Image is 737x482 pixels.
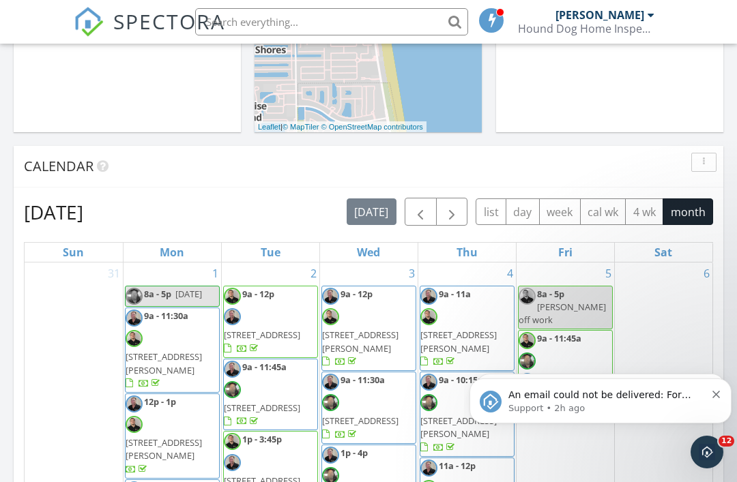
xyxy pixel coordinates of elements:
[420,308,437,325] img: 743e6f92de6643d7ba54b4193e1e8bdd.jpeg
[126,310,202,389] a: 9a - 11:30a [STREET_ADDRESS][PERSON_NAME]
[322,329,399,354] span: [STREET_ADDRESS][PERSON_NAME]
[24,198,83,226] h2: [DATE]
[519,301,606,326] span: [PERSON_NAME] off work
[625,198,663,225] button: 4 wk
[518,22,654,35] div: Hound Dog Home Inspections
[126,330,143,347] img: 743e6f92de6643d7ba54b4193e1e8bdd.jpeg
[322,288,399,367] a: 9a - 12p [STREET_ADDRESS][PERSON_NAME]
[126,395,202,475] a: 12p - 1p [STREET_ADDRESS][PERSON_NAME]
[555,243,575,262] a: Friday
[506,198,540,225] button: day
[719,436,734,447] span: 12
[420,372,515,457] a: 9a - 10:15a [STREET_ADDRESS][PERSON_NAME]
[322,374,339,391] img: headshot.jpg
[125,393,220,479] a: 12p - 1p [STREET_ADDRESS][PERSON_NAME]
[519,288,536,305] img: 743e6f92de6643d7ba54b4193e1e8bdd.jpeg
[224,454,241,471] img: headshot.jpg
[242,433,282,445] span: 1p - 3:45p
[224,308,241,325] img: headshot.jpg
[223,286,318,358] a: 9a - 12p [STREET_ADDRESS]
[519,332,536,349] img: 743e6f92de6643d7ba54b4193e1e8bdd.jpeg
[691,436,723,468] iframe: Intercom live chat
[60,243,87,262] a: Sunday
[555,8,644,22] div: [PERSON_NAME]
[224,433,241,450] img: 743e6f92de6643d7ba54b4193e1e8bdd.jpeg
[224,329,300,341] span: [STREET_ADDRESS]
[420,288,497,367] a: 9a - 11a [STREET_ADDRESS][PERSON_NAME]
[580,198,626,225] button: cal wk
[126,288,143,305] img: image.jpg
[518,330,613,423] a: 9a - 11:45a [STREET_ADDRESS]
[420,415,497,440] span: [STREET_ADDRESS][PERSON_NAME]
[258,243,283,262] a: Tuesday
[420,286,515,371] a: 9a - 11a [STREET_ADDRESS][PERSON_NAME]
[322,308,339,325] img: 743e6f92de6643d7ba54b4193e1e8bdd.jpeg
[157,243,187,262] a: Monday
[175,288,202,300] span: [DATE]
[223,359,318,431] a: 9a - 11:45a [STREET_ADDRESS]
[652,243,675,262] a: Saturday
[519,332,595,419] a: 9a - 11:45a [STREET_ADDRESS]
[420,374,497,453] a: 9a - 10:15a [STREET_ADDRESS][PERSON_NAME]
[476,198,506,225] button: list
[322,288,339,305] img: headshot.jpg
[603,262,614,284] a: Go to September 5, 2025
[420,394,437,411] img: image.jpg
[255,121,427,133] div: |
[242,288,274,300] span: 9a - 12p
[224,361,300,427] a: 9a - 11:45a [STREET_ADDRESS]
[322,394,339,411] img: image.jpg
[439,374,483,386] span: 9a - 10:15a
[405,198,437,226] button: Previous month
[420,374,437,391] img: headshot.jpg
[701,262,712,284] a: Go to September 6, 2025
[308,262,319,284] a: Go to September 2, 2025
[537,288,564,300] span: 8a - 5p
[439,460,476,472] span: 11a - 12p
[224,288,300,355] a: 9a - 12p [STREET_ADDRESS]
[126,416,143,433] img: 743e6f92de6643d7ba54b4193e1e8bdd.jpeg
[224,288,241,305] img: 743e6f92de6643d7ba54b4193e1e8bdd.jpeg
[24,157,93,175] span: Calendar
[420,329,497,354] span: [STREET_ADDRESS][PERSON_NAME]
[224,402,300,414] span: [STREET_ADDRESS]
[195,8,468,35] input: Search everything...
[321,372,416,444] a: 9a - 11:30a [STREET_ADDRESS]
[113,7,225,35] span: SPECTORA
[420,288,437,305] img: headshot.jpg
[322,374,399,440] a: 9a - 11:30a [STREET_ADDRESS]
[144,288,171,300] span: 8a - 5p
[406,262,418,284] a: Go to September 3, 2025
[126,436,202,462] span: [STREET_ADDRESS][PERSON_NAME]
[341,447,368,459] span: 1p - 4p
[144,395,176,408] span: 12p - 1p
[242,361,287,373] span: 9a - 11:45a
[144,310,188,322] span: 9a - 11:30a
[539,198,581,225] button: week
[454,243,480,262] a: Thursday
[258,123,280,131] a: Leaflet
[537,332,581,344] span: 9a - 11:45a
[322,415,399,427] span: [STREET_ADDRESS]
[283,123,319,131] a: © MapTiler
[347,198,396,225] button: [DATE]
[105,262,123,284] a: Go to August 31, 2025
[322,447,339,464] img: headshot.jpg
[420,460,437,477] img: headshot.jpg
[341,288,373,300] span: 9a - 12p
[125,307,220,393] a: 9a - 11:30a [STREET_ADDRESS][PERSON_NAME]
[439,288,471,300] span: 9a - 11a
[321,123,423,131] a: © OpenStreetMap contributors
[224,361,241,378] img: headshot.jpg
[74,7,104,37] img: The Best Home Inspection Software - Spectora
[436,198,468,226] button: Next month
[464,350,737,445] iframe: Intercom notifications message
[126,310,143,327] img: headshot.jpg
[663,198,713,225] button: month
[354,243,383,262] a: Wednesday
[321,286,416,371] a: 9a - 12p [STREET_ADDRESS][PERSON_NAME]
[224,381,241,398] img: image.jpg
